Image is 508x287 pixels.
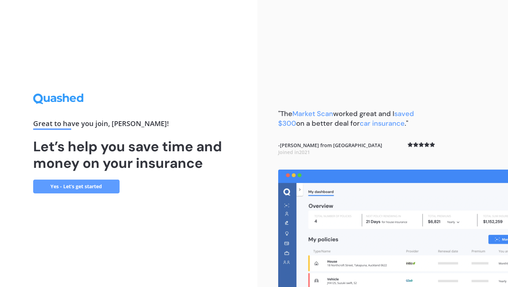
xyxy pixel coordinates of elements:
[278,170,508,287] img: dashboard.webp
[33,120,225,130] div: Great to have you join , [PERSON_NAME] !
[278,149,310,155] span: Joined in 2021
[33,138,225,171] h1: Let’s help you save time and money on your insurance
[33,180,120,193] a: Yes - Let’s get started
[278,109,414,128] span: saved $300
[360,119,405,128] span: car insurance
[278,109,414,128] b: "The worked great and I on a better deal for ."
[278,142,382,155] b: - [PERSON_NAME] from [GEOGRAPHIC_DATA]
[292,109,333,118] span: Market Scan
